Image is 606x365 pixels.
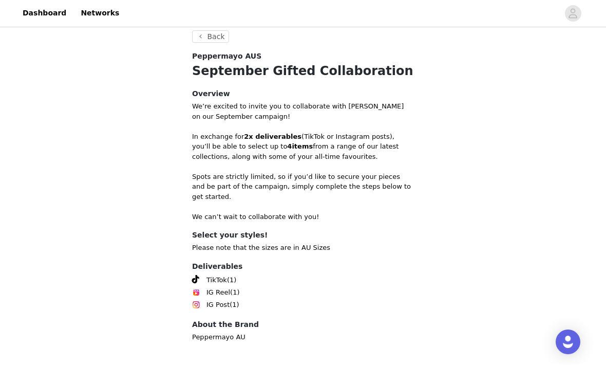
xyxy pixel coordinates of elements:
[192,89,414,100] h4: Overview
[192,172,414,203] p: Spots are strictly limited, so if you’d like to secure your pieces and be part of the campaign, s...
[192,31,229,43] button: Back
[244,133,301,141] strong: 2x deliverables
[206,288,230,298] span: IG Reel
[192,230,414,241] h4: Select your styles!
[192,333,414,343] p: Peppermayo AU
[192,212,414,223] p: We can’t wait to collaborate with you!
[568,6,578,22] div: avatar
[192,62,414,81] h1: September Gifted Collaboration
[230,288,239,298] span: (1)
[292,143,313,151] strong: items
[230,300,239,311] span: (1)
[192,289,200,297] img: Instagram Reels Icon
[227,276,236,286] span: (1)
[556,330,580,355] div: Open Intercom Messenger
[192,320,414,331] h4: About the Brand
[192,51,261,62] span: Peppermayo AUS
[192,262,414,272] h4: Deliverables
[74,2,125,25] a: Networks
[192,301,200,309] img: Instagram Icon
[287,143,292,151] strong: 4
[206,276,227,286] span: TikTok
[192,132,414,162] p: In exchange for (TikTok or Instagram posts), you’ll be able to select up to from a range of our l...
[16,2,72,25] a: Dashboard
[192,243,414,253] p: Please note that the sizes are in AU Sizes
[206,300,230,311] span: IG Post
[192,102,414,122] p: We’re excited to invite you to collaborate with [PERSON_NAME] on our September campaign!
